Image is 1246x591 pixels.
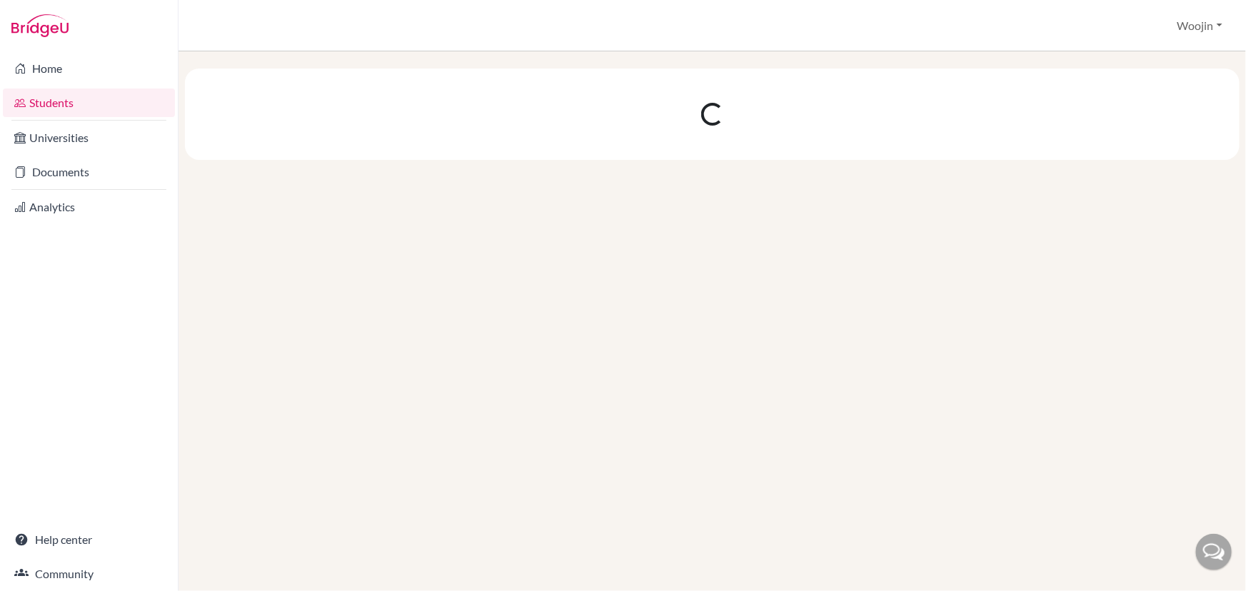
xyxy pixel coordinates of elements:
[3,89,175,117] a: Students
[11,14,69,37] img: Bridge-U
[3,158,175,186] a: Documents
[3,193,175,221] a: Analytics
[32,10,61,23] span: Help
[1171,12,1229,39] button: Woojin
[3,123,175,152] a: Universities
[3,560,175,588] a: Community
[3,525,175,554] a: Help center
[3,54,175,83] a: Home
